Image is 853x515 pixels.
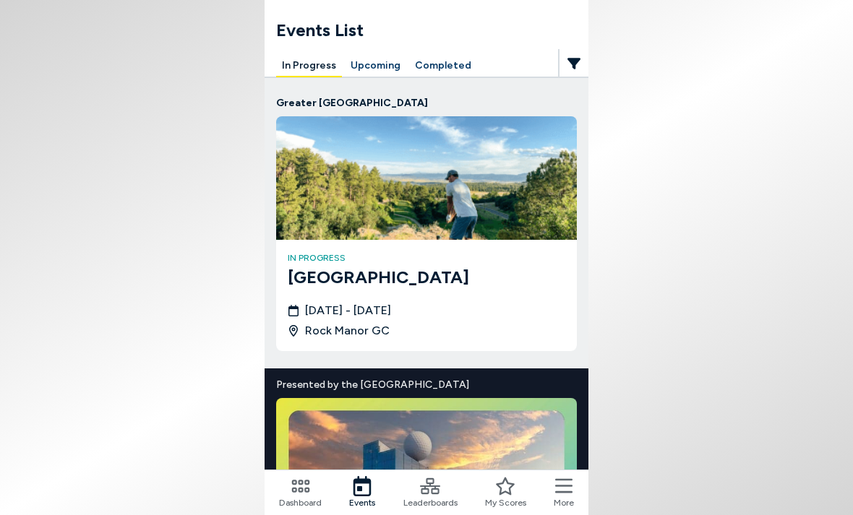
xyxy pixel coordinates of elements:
[276,95,577,111] p: Greater [GEOGRAPHIC_DATA]
[288,264,565,290] h3: [GEOGRAPHIC_DATA]
[485,476,526,509] a: My Scores
[554,496,574,509] span: More
[305,302,391,319] span: [DATE] - [DATE]
[279,496,322,509] span: Dashboard
[279,476,322,509] a: Dashboard
[403,476,458,509] a: Leaderboards
[265,55,588,77] div: Manage your account
[276,116,577,351] a: Rock Manorin progress[GEOGRAPHIC_DATA][DATE] - [DATE]Rock Manor GC
[485,496,526,509] span: My Scores
[276,17,588,43] h1: Events List
[409,55,477,77] button: Completed
[345,55,406,77] button: Upcoming
[288,251,565,264] h4: in progress
[349,476,375,509] a: Events
[276,55,342,77] button: In Progress
[349,496,375,509] span: Events
[554,476,574,509] button: More
[403,496,458,509] span: Leaderboards
[305,322,390,339] span: Rock Manor GC
[276,116,577,240] img: Rock Manor
[276,377,577,392] span: Presented by the [GEOGRAPHIC_DATA]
